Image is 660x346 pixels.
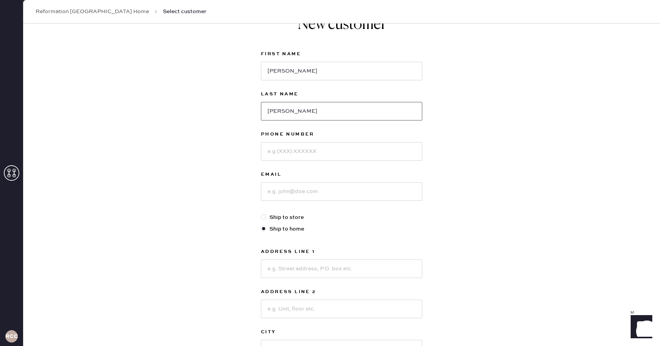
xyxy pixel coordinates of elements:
[261,287,422,297] label: Address Line 2
[261,300,422,318] input: e.g. Unit, floor etc.
[261,15,422,34] h1: New customer
[261,130,422,139] label: Phone Number
[261,170,422,179] label: Email
[261,327,422,337] label: City
[261,213,422,222] label: Ship to store
[261,142,422,161] input: e.g (XXX) XXXXXX
[163,8,206,15] span: Select customer
[36,8,149,15] a: Reformation [GEOGRAPHIC_DATA] Home
[623,311,657,344] iframe: Front Chat
[261,102,422,120] input: e.g. Doe
[261,259,422,278] input: e.g. Street address, P.O. box etc.
[261,225,422,233] label: Ship to home
[261,49,422,59] label: First Name
[261,90,422,99] label: Last Name
[261,247,422,256] label: Address Line 1
[261,182,422,201] input: e.g. john@doe.com
[261,62,422,80] input: e.g. John
[5,334,18,339] h3: RCCA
